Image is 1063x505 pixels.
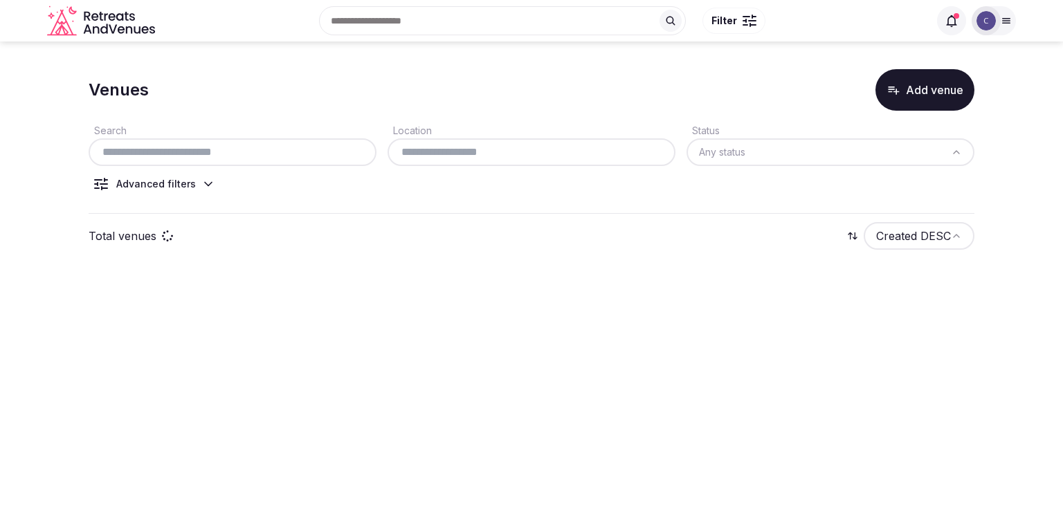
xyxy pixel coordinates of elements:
[388,125,432,136] label: Location
[89,125,127,136] label: Search
[702,8,765,34] button: Filter
[711,14,737,28] span: Filter
[47,6,158,37] a: Visit the homepage
[89,78,149,102] h1: Venues
[976,11,996,30] img: Catherine Mesina
[875,69,974,111] button: Add venue
[687,125,720,136] label: Status
[47,6,158,37] svg: Retreats and Venues company logo
[116,177,196,191] div: Advanced filters
[89,228,156,244] p: Total venues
